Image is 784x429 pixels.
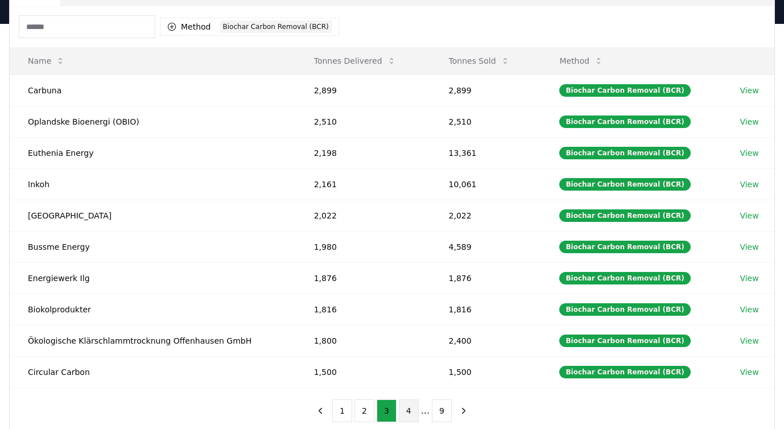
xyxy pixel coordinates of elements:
[354,399,374,422] button: 2
[296,262,431,294] td: 1,876
[740,366,758,378] a: View
[311,399,330,422] button: previous page
[296,137,431,168] td: 2,198
[454,399,473,422] button: next page
[220,20,332,33] div: Biochar Carbon Removal (BCR)
[740,85,758,96] a: View
[431,325,542,356] td: 2,400
[431,200,542,231] td: 2,022
[440,49,519,72] button: Tonnes Sold
[559,335,690,347] div: Biochar Carbon Removal (BCR)
[399,399,419,422] button: 4
[296,231,431,262] td: 1,980
[740,335,758,346] a: View
[431,262,542,294] td: 1,876
[740,304,758,315] a: View
[431,106,542,137] td: 2,510
[431,231,542,262] td: 4,589
[740,210,758,221] a: View
[740,273,758,284] a: View
[296,325,431,356] td: 1,800
[296,294,431,325] td: 1,816
[296,75,431,106] td: 2,899
[550,49,612,72] button: Method
[431,168,542,200] td: 10,061
[10,231,296,262] td: Bussme Energy
[10,106,296,137] td: Oplandske Bioenergi (OBIO)
[740,179,758,190] a: View
[431,294,542,325] td: 1,816
[431,75,542,106] td: 2,899
[559,272,690,284] div: Biochar Carbon Removal (BCR)
[10,75,296,106] td: Carbuna
[296,168,431,200] td: 2,161
[431,137,542,168] td: 13,361
[10,262,296,294] td: Energiewerk Ilg
[19,49,74,72] button: Name
[10,200,296,231] td: [GEOGRAPHIC_DATA]
[559,115,690,128] div: Biochar Carbon Removal (BCR)
[10,325,296,356] td: Ökologische Klärschlammtrocknung Offenhausen GmbH
[10,294,296,325] td: Biokolprodukter
[305,49,405,72] button: Tonnes Delivered
[740,147,758,159] a: View
[377,399,397,422] button: 3
[10,356,296,387] td: Circular Carbon
[10,137,296,168] td: Euthenia Energy
[431,356,542,387] td: 1,500
[296,106,431,137] td: 2,510
[296,200,431,231] td: 2,022
[559,178,690,191] div: Biochar Carbon Removal (BCR)
[10,168,296,200] td: Inkoh
[559,241,690,253] div: Biochar Carbon Removal (BCR)
[559,366,690,378] div: Biochar Carbon Removal (BCR)
[160,18,339,36] button: MethodBiochar Carbon Removal (BCR)
[296,356,431,387] td: 1,500
[559,209,690,222] div: Biochar Carbon Removal (BCR)
[740,116,758,127] a: View
[559,147,690,159] div: Biochar Carbon Removal (BCR)
[559,303,690,316] div: Biochar Carbon Removal (BCR)
[559,84,690,97] div: Biochar Carbon Removal (BCR)
[332,399,352,422] button: 1
[432,399,452,422] button: 9
[421,404,430,418] li: ...
[740,241,758,253] a: View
